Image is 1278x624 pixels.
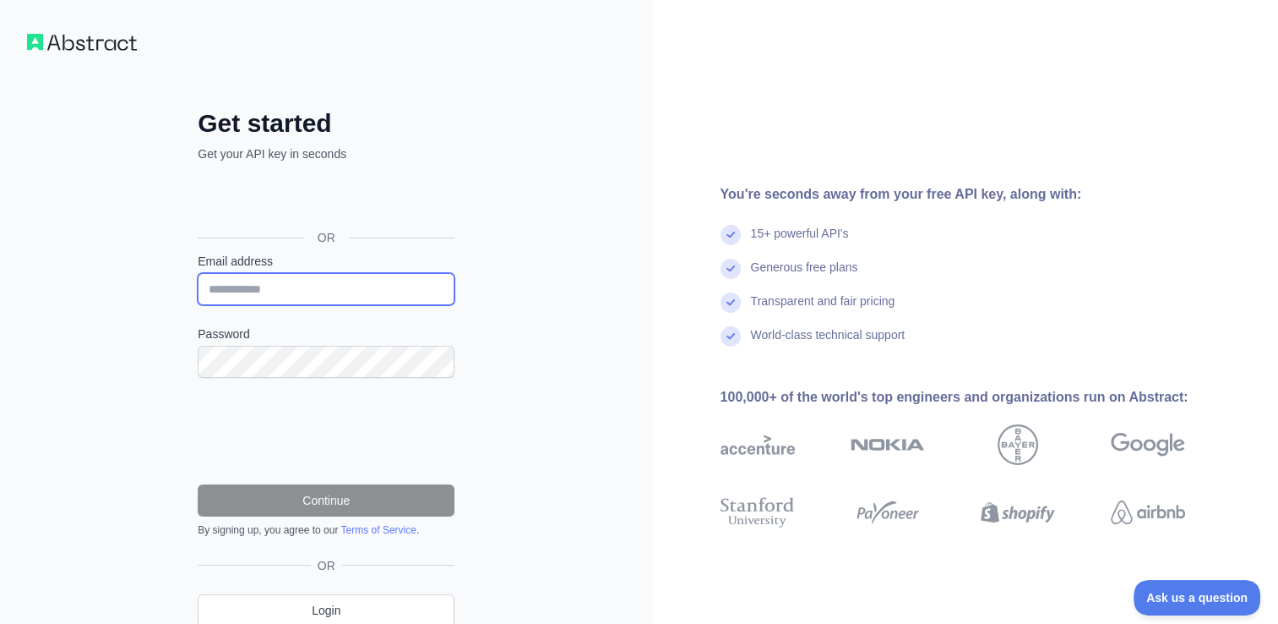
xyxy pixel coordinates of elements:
div: By signing up, you agree to our . [198,523,454,537]
img: check mark [721,326,741,347]
img: airbnb [1111,494,1185,531]
p: Get your API key in seconds [198,145,454,162]
img: bayer [998,424,1038,465]
button: Continue [198,484,454,517]
span: OR [304,229,349,246]
img: stanford university [721,494,795,531]
div: Generous free plans [751,259,858,293]
div: You're seconds away from your free API key, along with: [721,184,1239,205]
iframe: Toggle Customer Support [1134,580,1261,616]
div: 100,000+ of the world's top engineers and organizations run on Abstract: [721,387,1239,408]
div: World-class technical support [751,326,905,360]
span: OR [311,557,342,574]
iframe: Sign in with Google Button [189,181,460,218]
img: payoneer [851,494,925,531]
div: Transparent and fair pricing [751,293,895,326]
a: Terms of Service [340,524,416,536]
img: check mark [721,225,741,245]
img: nokia [851,424,925,465]
img: check mark [721,293,741,313]
label: Password [198,326,454,342]
iframe: reCAPTCHA [198,398,454,464]
img: Workflow [27,34,137,51]
img: google [1111,424,1185,465]
label: Email address [198,253,454,270]
img: shopify [981,494,1055,531]
h2: Get started [198,108,454,139]
img: accenture [721,424,795,465]
div: 15+ powerful API's [751,225,849,259]
img: check mark [721,259,741,279]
